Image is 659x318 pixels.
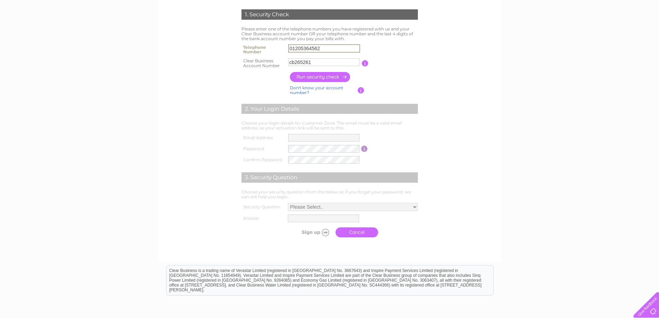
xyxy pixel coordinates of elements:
td: Choose your security question from the below so if you forget your password, we can still help yo... [240,188,420,201]
a: Don't know your account number? [290,85,343,95]
a: Cancel [336,227,378,237]
td: Please enter one of the telephone numbers you have registered with us and your Clear Business acc... [240,25,420,43]
th: Security Question [240,201,286,213]
input: Information [358,87,364,93]
img: logo.png [23,18,58,39]
div: 2. Your Login Details [241,104,418,114]
td: Choose your login details for Customer Zone. The email must be a valid email address, as your act... [240,119,420,132]
a: Contact [638,29,655,35]
div: 1. Security Check [241,9,418,20]
th: Password [240,143,287,154]
th: Telephone Number [240,43,287,56]
th: Answer [240,213,286,224]
a: Blog [624,29,634,35]
input: Submit [290,227,332,237]
div: 3. Security Question [241,172,418,183]
a: Energy [579,29,595,35]
input: Information [361,146,368,152]
a: Telecoms [599,29,620,35]
th: Email Address [240,132,287,143]
th: Clear Business Account Number [240,56,287,70]
div: Clear Business is a trading name of Verastar Limited (registered in [GEOGRAPHIC_DATA] No. 3667643... [166,4,493,34]
a: Water [562,29,575,35]
a: 0333 014 3131 [529,3,576,12]
th: Confirm Password [240,154,287,165]
input: Information [362,60,368,66]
